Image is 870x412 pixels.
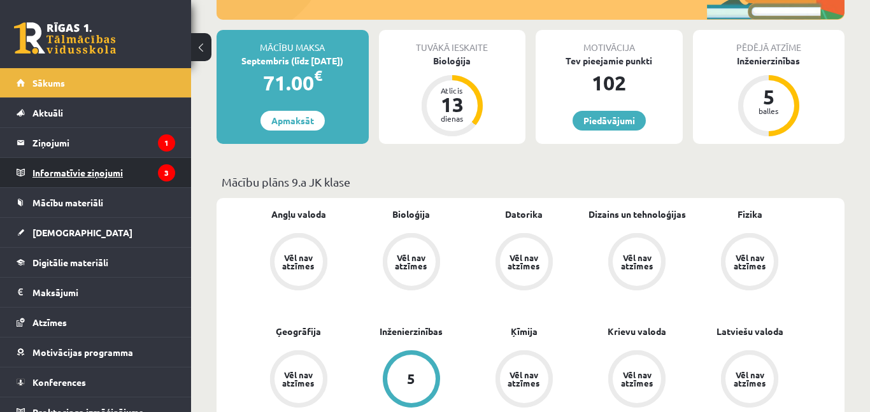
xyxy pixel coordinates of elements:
[380,325,443,338] a: Inženierzinības
[717,325,783,338] a: Latviešu valoda
[32,158,175,187] legend: Informatīvie ziņojumi
[32,227,132,238] span: [DEMOGRAPHIC_DATA]
[588,208,686,221] a: Dizains un tehnoloģijas
[17,158,175,187] a: Informatīvie ziņojumi3
[217,54,369,67] div: Septembris (līdz [DATE])
[693,30,845,54] div: Pēdējā atzīme
[32,316,67,328] span: Atzīmes
[32,128,175,157] legend: Ziņojumi
[732,253,767,270] div: Vēl nav atzīmes
[750,107,788,115] div: balles
[32,197,103,208] span: Mācību materiāli
[281,371,317,387] div: Vēl nav atzīmes
[693,54,845,138] a: Inženierzinības 5 balles
[581,233,694,293] a: Vēl nav atzīmes
[738,208,762,221] a: Fizika
[581,350,694,410] a: Vēl nav atzīmes
[355,233,467,293] a: Vēl nav atzīmes
[511,325,538,338] a: Ķīmija
[694,350,806,410] a: Vēl nav atzīmes
[467,233,580,293] a: Vēl nav atzīmes
[281,253,317,270] div: Vēl nav atzīmes
[217,67,369,98] div: 71.00
[536,30,683,54] div: Motivācija
[32,107,63,118] span: Aktuāli
[242,233,355,293] a: Vēl nav atzīmes
[14,22,116,54] a: Rīgas 1. Tālmācības vidusskola
[17,278,175,307] a: Maksājumi
[379,30,526,54] div: Tuvākā ieskaite
[158,134,175,152] i: 1
[467,350,580,410] a: Vēl nav atzīmes
[17,367,175,397] a: Konferences
[694,233,806,293] a: Vēl nav atzīmes
[32,346,133,358] span: Motivācijas programma
[32,257,108,268] span: Digitālie materiāli
[217,30,369,54] div: Mācību maksa
[732,371,767,387] div: Vēl nav atzīmes
[355,350,467,410] a: 5
[433,94,471,115] div: 13
[392,208,430,221] a: Bioloģija
[271,208,326,221] a: Angļu valoda
[17,248,175,277] a: Digitālie materiāli
[17,98,175,127] a: Aktuāli
[158,164,175,181] i: 3
[693,54,845,67] div: Inženierzinības
[314,66,322,85] span: €
[394,253,429,270] div: Vēl nav atzīmes
[17,188,175,217] a: Mācību materiāli
[407,372,415,386] div: 5
[17,128,175,157] a: Ziņojumi1
[608,325,666,338] a: Krievu valoda
[619,253,655,270] div: Vēl nav atzīmes
[750,87,788,107] div: 5
[433,115,471,122] div: dienas
[536,54,683,67] div: Tev pieejamie punkti
[536,67,683,98] div: 102
[506,371,542,387] div: Vēl nav atzīmes
[379,54,526,67] div: Bioloģija
[379,54,526,138] a: Bioloģija Atlicis 13 dienas
[17,337,175,367] a: Motivācijas programma
[17,308,175,337] a: Atzīmes
[17,68,175,97] a: Sākums
[506,253,542,270] div: Vēl nav atzīmes
[242,350,355,410] a: Vēl nav atzīmes
[17,218,175,247] a: [DEMOGRAPHIC_DATA]
[573,111,646,131] a: Piedāvājumi
[32,278,175,307] legend: Maksājumi
[433,87,471,94] div: Atlicis
[619,371,655,387] div: Vēl nav atzīmes
[32,77,65,89] span: Sākums
[222,173,839,190] p: Mācību plāns 9.a JK klase
[276,325,321,338] a: Ģeogrāfija
[32,376,86,388] span: Konferences
[505,208,543,221] a: Datorika
[260,111,325,131] a: Apmaksāt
